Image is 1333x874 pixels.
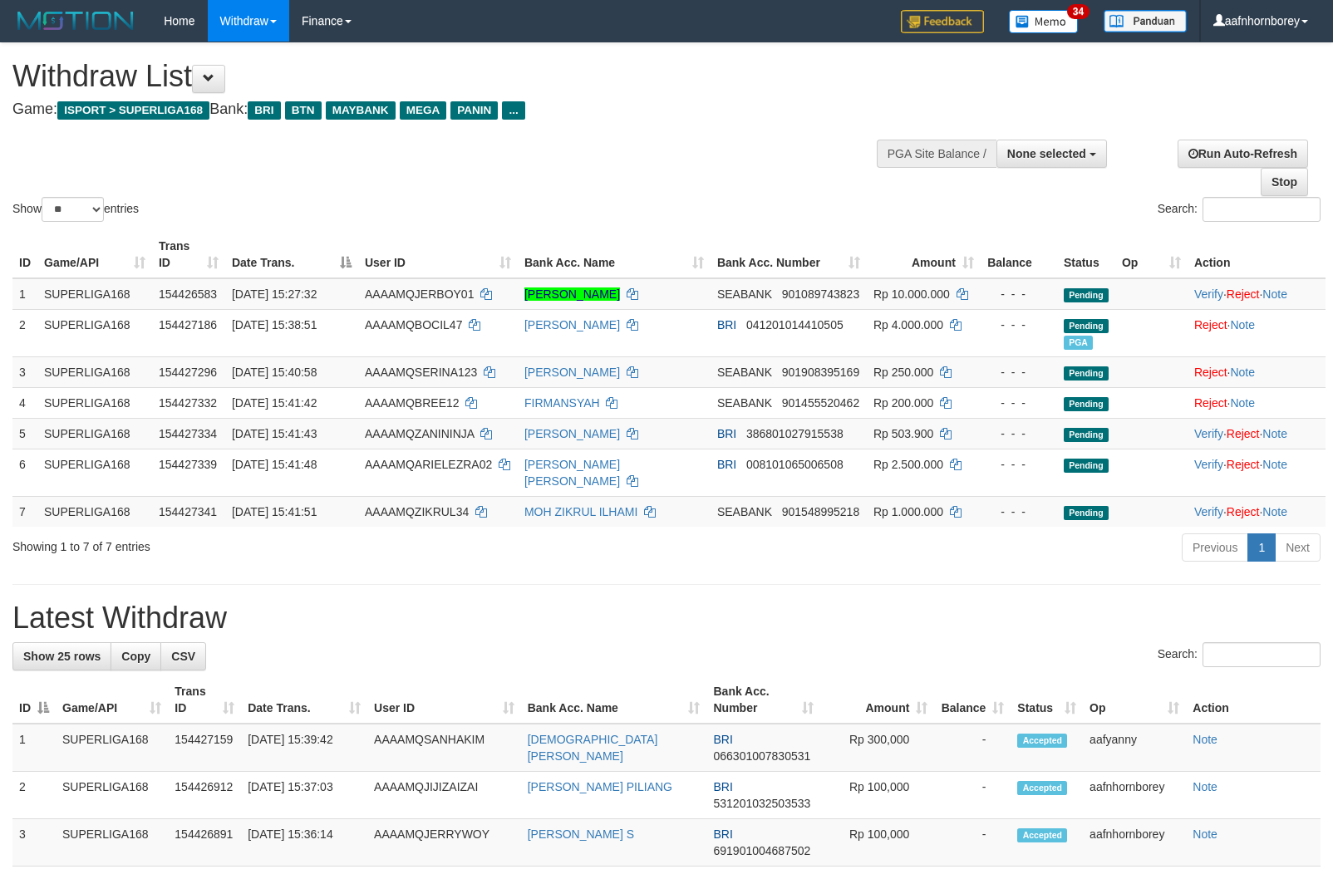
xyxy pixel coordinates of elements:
span: Pending [1064,397,1109,411]
td: 1 [12,724,56,772]
td: · [1188,356,1326,387]
span: Rp 4.000.000 [873,318,943,331]
th: User ID: activate to sort column ascending [358,231,518,278]
span: Copy 386801027915538 to clipboard [746,427,844,440]
td: - [934,772,1011,819]
h4: Game: Bank: [12,101,872,118]
img: Feedback.jpg [901,10,984,33]
a: Copy [111,642,161,670]
span: [DATE] 15:41:42 [232,396,317,410]
td: aafnhornborey [1083,772,1186,819]
th: ID [12,231,37,278]
span: Copy 041201014410505 to clipboard [746,318,844,331]
th: Trans ID: activate to sort column ascending [152,231,225,278]
span: [DATE] 15:41:51 [232,505,317,518]
span: Rp 503.900 [873,427,933,440]
span: AAAAMQZANININJA [365,427,474,440]
div: Showing 1 to 7 of 7 entries [12,532,543,555]
span: AAAAMQARIELEZRA02 [365,458,492,471]
span: MAYBANK [326,101,396,120]
td: 154427159 [168,724,241,772]
span: Copy 531201032503533 to clipboard [713,797,810,810]
span: SEABANK [717,287,772,301]
td: 4 [12,387,37,418]
a: FIRMANSYAH [524,396,600,410]
span: AAAAMQJERBOY01 [365,287,475,301]
a: Verify [1194,458,1223,471]
a: Verify [1194,505,1223,518]
td: SUPERLIGA168 [56,819,168,867]
span: Pending [1064,428,1109,442]
a: MOH ZIKRUL ILHAMI [524,505,637,518]
td: 3 [12,819,56,867]
a: Verify [1194,287,1223,301]
td: 7 [12,496,37,527]
td: SUPERLIGA168 [37,356,152,387]
span: Copy [121,650,150,663]
input: Search: [1203,642,1321,667]
td: · [1188,387,1326,418]
a: Next [1275,533,1321,562]
span: Rp 10.000.000 [873,287,950,301]
span: [DATE] 15:41:48 [232,458,317,471]
td: aafnhornborey [1083,819,1186,867]
a: Note [1262,505,1287,518]
input: Search: [1203,197,1321,222]
a: Previous [1182,533,1248,562]
span: Accepted [1017,734,1067,748]
a: [PERSON_NAME] S [528,827,634,841]
td: Rp 100,000 [820,772,934,819]
span: Accepted [1017,781,1067,795]
span: 154427334 [159,427,217,440]
a: Reject [1227,287,1260,301]
td: 1 [12,278,37,310]
th: User ID: activate to sort column ascending [367,676,521,724]
span: AAAAMQSERINA123 [365,366,477,379]
a: Show 25 rows [12,642,111,670]
span: 154427332 [159,396,217,410]
span: Copy 901908395169 to clipboard [782,366,859,379]
th: Game/API: activate to sort column ascending [56,676,168,724]
td: AAAAMQSANHAKIM [367,724,521,772]
td: 6 [12,449,37,496]
th: Action [1186,676,1321,724]
td: SUPERLIGA168 [37,278,152,310]
span: BRI [717,318,736,331]
span: BRI [717,458,736,471]
span: BRI [713,780,732,793]
span: SEABANK [717,366,772,379]
td: SUPERLIGA168 [37,387,152,418]
span: Rp 2.500.000 [873,458,943,471]
td: AAAAMQJERRYWOY [367,819,521,867]
a: [PERSON_NAME] PILIANG [528,780,672,793]
div: - - - [987,364,1050,381]
td: SUPERLIGA168 [56,724,168,772]
a: Note [1262,427,1287,440]
a: [PERSON_NAME] [524,318,620,331]
td: · [1188,309,1326,356]
td: - [934,724,1011,772]
td: · · [1188,418,1326,449]
a: Note [1230,366,1255,379]
span: AAAAMQBREE12 [365,396,460,410]
span: Rp 200.000 [873,396,933,410]
a: Stop [1261,168,1308,196]
span: SEABANK [717,396,772,410]
span: Accepted [1017,828,1067,842]
span: 154426583 [159,287,217,301]
span: BRI [713,733,732,746]
span: BRI [717,427,736,440]
a: Run Auto-Refresh [1178,140,1308,168]
span: 154427186 [159,318,217,331]
td: SUPERLIGA168 [56,772,168,819]
th: Bank Acc. Name: activate to sort column ascending [518,231,711,278]
td: 5 [12,418,37,449]
span: MEGA [400,101,447,120]
td: 2 [12,772,56,819]
h1: Withdraw List [12,60,872,93]
a: 1 [1247,533,1276,562]
a: Note [1262,458,1287,471]
span: Copy 901455520462 to clipboard [782,396,859,410]
span: AAAAMQBOCIL47 [365,318,463,331]
span: None selected [1007,147,1086,160]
